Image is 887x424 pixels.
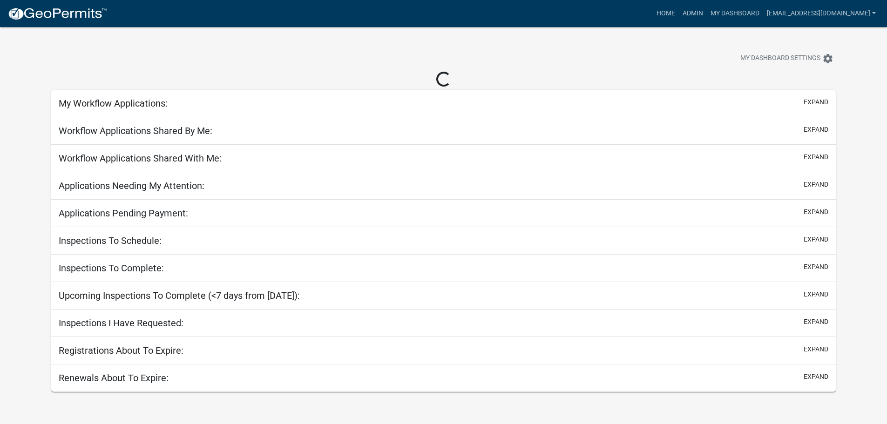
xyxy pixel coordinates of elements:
[59,153,222,164] h5: Workflow Applications Shared With Me:
[59,262,164,274] h5: Inspections To Complete:
[804,152,828,162] button: expand
[740,53,820,64] span: My Dashboard Settings
[804,97,828,107] button: expand
[822,53,833,64] i: settings
[763,5,880,22] a: [EMAIL_ADDRESS][DOMAIN_NAME]
[653,5,679,22] a: Home
[804,125,828,135] button: expand
[804,317,828,327] button: expand
[804,207,828,217] button: expand
[804,344,828,354] button: expand
[59,180,204,191] h5: Applications Needing My Attention:
[59,98,168,109] h5: My Workflow Applications:
[59,345,183,356] h5: Registrations About To Expire:
[707,5,763,22] a: My Dashboard
[804,235,828,244] button: expand
[59,372,169,384] h5: Renewals About To Expire:
[59,208,188,219] h5: Applications Pending Payment:
[59,125,212,136] h5: Workflow Applications Shared By Me:
[59,235,162,246] h5: Inspections To Schedule:
[59,290,300,301] h5: Upcoming Inspections To Complete (<7 days from [DATE]):
[804,289,828,299] button: expand
[733,49,841,67] button: My Dashboard Settingssettings
[679,5,707,22] a: Admin
[804,180,828,189] button: expand
[804,262,828,272] button: expand
[804,372,828,382] button: expand
[59,317,183,329] h5: Inspections I Have Requested:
